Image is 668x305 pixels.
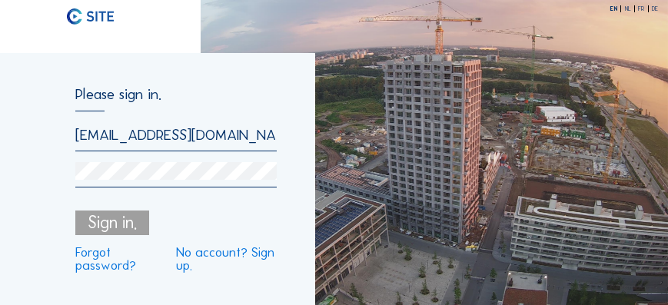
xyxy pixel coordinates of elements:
[625,6,635,12] div: NL
[75,87,277,111] div: Please sign in.
[652,6,658,12] div: DE
[75,211,149,235] div: Sign in.
[638,6,648,12] div: FR
[610,6,621,12] div: EN
[67,8,114,24] img: C-SITE logo
[75,246,160,272] a: Forgot password?
[75,126,277,144] input: Email
[176,246,277,272] a: No account? Sign up.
